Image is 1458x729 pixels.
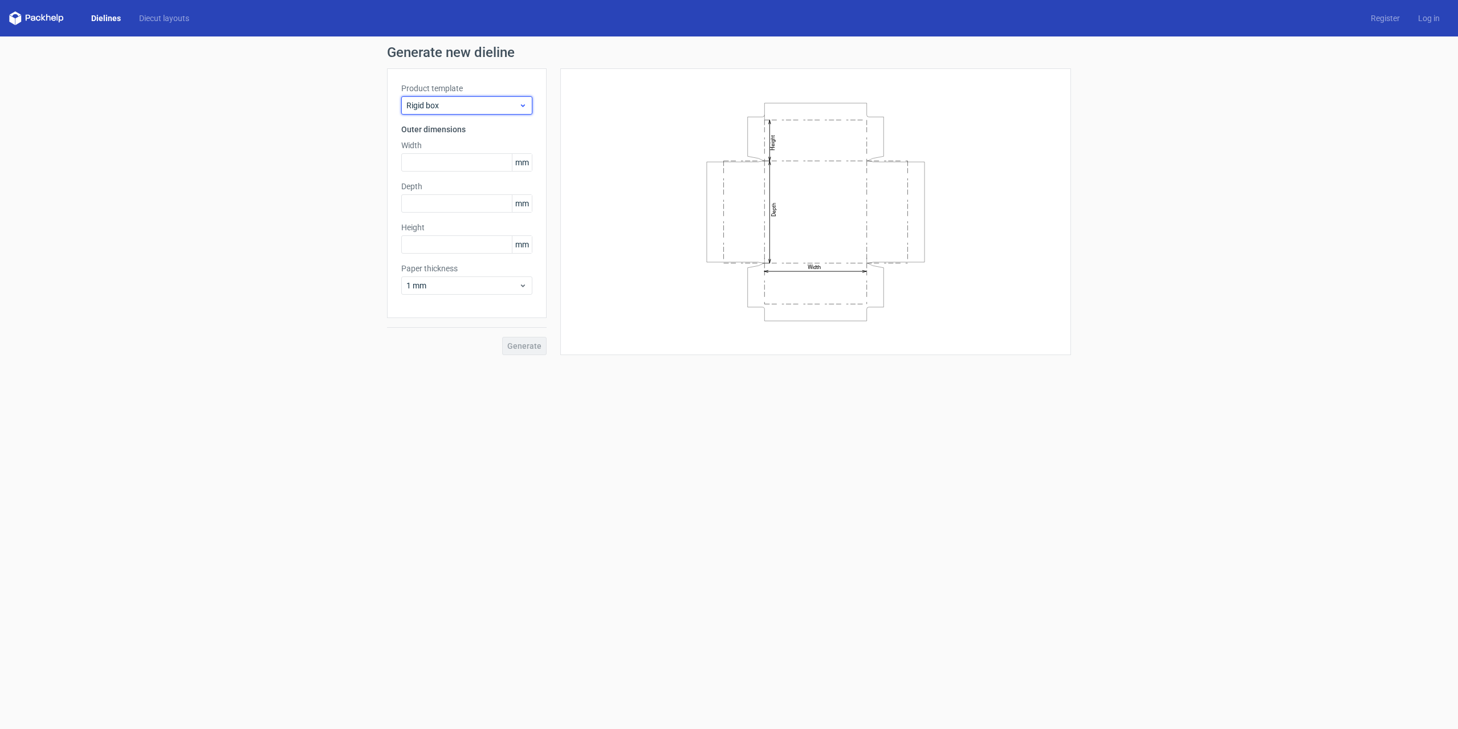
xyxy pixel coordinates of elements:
text: Width [808,264,821,270]
label: Paper thickness [401,263,532,274]
span: mm [512,236,532,253]
a: Register [1362,13,1409,24]
label: Width [401,140,532,151]
h1: Generate new dieline [387,46,1071,59]
a: Log in [1409,13,1449,24]
text: Height [769,135,776,150]
h3: Outer dimensions [401,124,532,135]
label: Height [401,222,532,233]
span: 1 mm [406,280,519,291]
label: Depth [401,181,532,192]
a: Diecut layouts [130,13,198,24]
label: Product template [401,83,532,94]
span: mm [512,154,532,171]
span: mm [512,195,532,212]
text: Depth [771,202,777,216]
a: Dielines [82,13,130,24]
span: Rigid box [406,100,519,111]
